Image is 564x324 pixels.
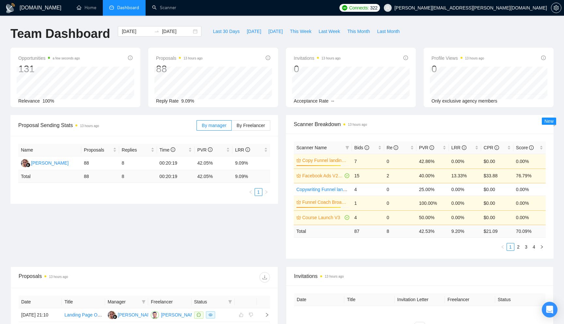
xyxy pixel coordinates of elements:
a: Landing Page Optimization for WordPress Elementor Site [64,312,181,317]
th: Invitation Letter [395,293,445,306]
span: Last 30 Days [213,28,240,35]
time: 13 hours ago [325,275,344,278]
td: $ 21.09 [481,225,513,237]
span: left [501,245,505,249]
time: a few seconds ago [53,57,80,60]
a: 1 [255,188,262,196]
span: By Freelancer [237,123,265,128]
td: [DATE] 21:10 [19,308,62,322]
span: left [249,190,253,194]
a: 1 [507,243,514,251]
td: 0 [384,196,416,210]
td: $0.00 [481,154,513,169]
span: Opportunities [18,54,80,62]
td: $0.00 [481,210,513,225]
div: 0 [294,63,340,75]
span: [DATE] [268,28,283,35]
img: KG [108,311,116,319]
span: crown [296,173,301,178]
td: 8 [384,225,416,237]
td: 70.09 % [513,225,546,237]
td: 100.00% [416,196,449,210]
td: 0.00% [449,154,481,169]
span: By manager [202,123,226,128]
span: info-circle [245,147,250,152]
td: 0 [384,154,416,169]
a: Course Launch V3 [302,214,343,221]
td: $0.00 [481,196,513,210]
td: 4 [352,210,384,225]
span: info-circle [494,145,499,150]
span: [DATE] [247,28,261,35]
td: Landing Page Optimization for WordPress Elementor Site [62,308,105,322]
th: Freelancer [445,293,495,306]
span: filter [142,300,146,304]
span: dashboard [109,5,114,10]
span: Invitations [294,54,340,62]
button: This Week [286,26,315,37]
td: 0.00% [449,183,481,196]
td: 88 [81,156,119,170]
span: PVR [419,145,434,150]
time: 13 hours ago [183,57,202,60]
a: Funnel Coach Broad (V3) [302,199,348,206]
span: Re [387,145,399,150]
td: 50.00% [416,210,449,225]
div: Open Intercom Messenger [542,302,557,317]
span: Scanner Breakdown [294,120,546,128]
span: Last Month [377,28,399,35]
li: Next Page [538,243,546,251]
td: 9.09 % [232,170,270,183]
span: Dashboard [117,5,139,10]
span: Profile Views [431,54,484,62]
button: right [262,188,270,196]
td: 15 [352,169,384,183]
span: 9.09% [181,98,194,104]
td: 2 [384,169,416,183]
td: 42.53 % [416,225,449,237]
span: user [385,6,390,10]
span: setting [551,5,561,10]
span: info-circle [462,145,466,150]
span: check-circle [345,173,349,178]
td: 7 [352,154,384,169]
a: Copy Funnel landing page V2 [302,157,348,164]
td: 42.05 % [195,170,232,183]
span: LRR [235,147,250,153]
span: This Month [347,28,370,35]
img: DB [151,311,159,319]
span: eye [209,313,212,317]
a: DB[PERSON_NAME] [151,312,198,317]
button: download [259,272,270,283]
span: Scanner Name [296,145,327,150]
span: filter [228,300,232,304]
button: [DATE] [265,26,286,37]
span: 100% [42,98,54,104]
td: 76.79% [513,169,546,183]
button: left [247,188,255,196]
td: 1 [352,196,384,210]
span: info-circle [394,145,398,150]
button: [DATE] [243,26,265,37]
span: message [197,313,201,317]
span: crown [296,158,301,163]
span: Relevance [18,98,40,104]
img: logo [5,3,16,13]
a: homeHome [77,5,96,10]
input: End date [162,28,192,35]
td: 8 [119,156,157,170]
td: $33.88 [481,169,513,183]
td: 8 [119,170,157,183]
span: 322 [370,4,377,11]
div: [PERSON_NAME] [118,311,155,318]
li: Previous Page [499,243,507,251]
th: Replies [119,144,157,156]
a: KG[PERSON_NAME] [108,312,155,317]
button: Last 30 Days [209,26,243,37]
span: filter [344,143,351,153]
span: PVR [197,147,212,153]
span: Acceptance Rate [294,98,329,104]
span: LRR [451,145,466,150]
span: -- [331,98,334,104]
li: 1 [255,188,262,196]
